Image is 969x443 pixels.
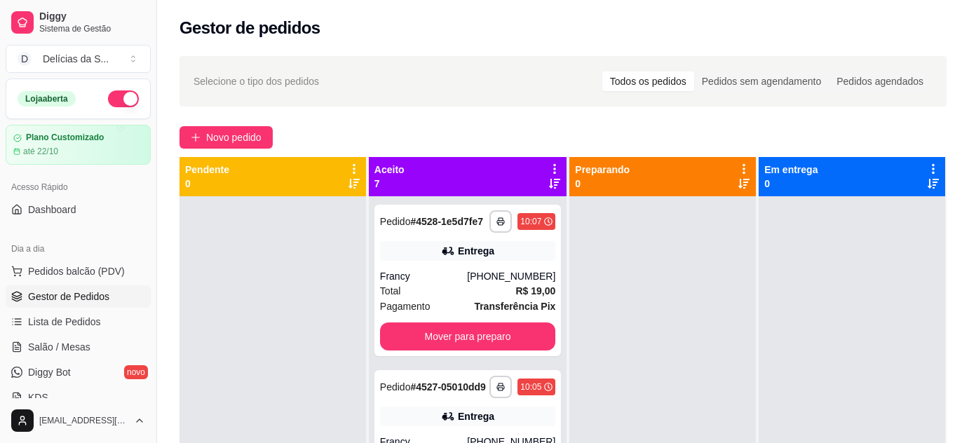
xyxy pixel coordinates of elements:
[380,299,431,314] span: Pagamento
[28,340,90,354] span: Salão / Mesas
[410,216,483,227] strong: # 4528-1e5d7fe7
[380,216,411,227] span: Pedido
[410,381,485,393] strong: # 4527-05010dd9
[764,163,818,177] p: Em entrega
[206,130,262,145] span: Novo pedido
[28,203,76,217] span: Dashboard
[39,11,145,23] span: Diggy
[374,163,405,177] p: Aceito
[829,71,931,91] div: Pedidos agendados
[6,125,151,165] a: Plano Customizadoaté 22/10
[474,301,555,312] strong: Transferência Pix
[179,126,273,149] button: Novo pedido
[520,216,541,227] div: 10:07
[43,52,109,66] div: Delícias da S ...
[23,146,58,157] article: até 22/10
[39,23,145,34] span: Sistema de Gestão
[28,390,48,404] span: KDS
[6,311,151,333] a: Lista de Pedidos
[18,91,76,107] div: Loja aberta
[380,283,401,299] span: Total
[18,52,32,66] span: D
[380,322,555,350] button: Mover para preparo
[194,74,319,89] span: Selecione o tipo dos pedidos
[6,386,151,409] a: KDS
[6,198,151,221] a: Dashboard
[6,45,151,73] button: Select a team
[6,336,151,358] a: Salão / Mesas
[6,238,151,260] div: Dia a dia
[6,361,151,383] a: Diggy Botnovo
[602,71,694,91] div: Todos os pedidos
[575,177,630,191] p: 0
[6,176,151,198] div: Acesso Rápido
[458,409,494,423] div: Entrega
[191,132,201,142] span: plus
[26,132,104,143] article: Plano Customizado
[467,269,555,283] div: [PHONE_NUMBER]
[185,177,229,191] p: 0
[6,6,151,39] a: DiggySistema de Gestão
[380,269,467,283] div: Francy
[108,90,139,107] button: Alterar Status
[575,163,630,177] p: Preparando
[28,315,101,329] span: Lista de Pedidos
[6,260,151,282] button: Pedidos balcão (PDV)
[458,244,494,258] div: Entrega
[374,177,405,191] p: 7
[28,264,125,278] span: Pedidos balcão (PDV)
[380,381,411,393] span: Pedido
[39,415,128,426] span: [EMAIL_ADDRESS][DOMAIN_NAME]
[28,289,109,304] span: Gestor de Pedidos
[764,177,818,191] p: 0
[516,285,556,297] strong: R$ 19,00
[6,404,151,437] button: [EMAIL_ADDRESS][DOMAIN_NAME]
[6,285,151,308] a: Gestor de Pedidos
[520,381,541,393] div: 10:05
[694,71,829,91] div: Pedidos sem agendamento
[185,163,229,177] p: Pendente
[28,365,71,379] span: Diggy Bot
[179,17,320,39] h2: Gestor de pedidos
